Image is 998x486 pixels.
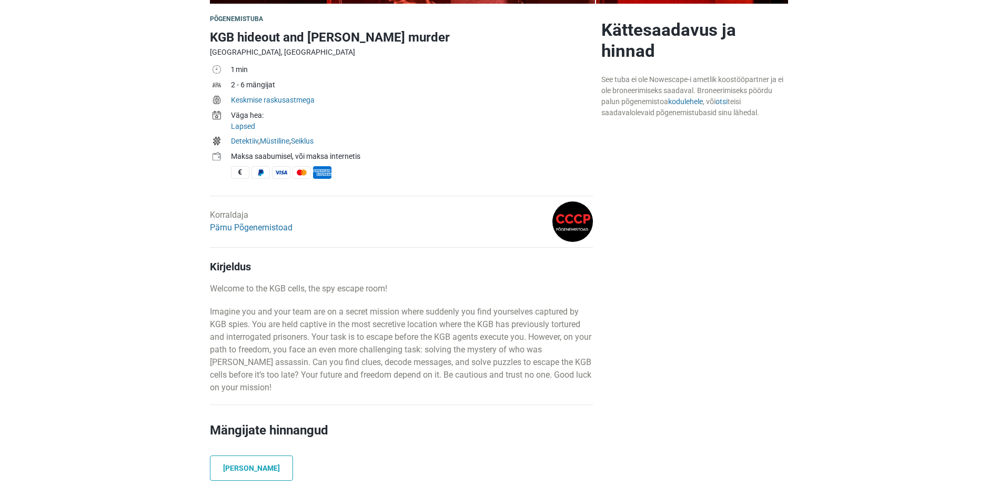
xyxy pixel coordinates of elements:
a: Lapsed [231,122,255,130]
h2: Kättesaadavus ja hinnad [601,19,789,62]
a: Pärnu Põgenemistoad [210,222,293,232]
h2: Mängijate hinnangud [210,421,593,455]
td: 1 min [231,63,593,78]
span: PayPal [251,166,270,179]
td: , , [231,135,593,150]
a: otsi [715,97,728,106]
div: Väga hea: [231,110,593,121]
span: Põgenemistuba [210,15,264,23]
span: Visa [272,166,290,179]
a: kodulehele [668,97,703,106]
p: Welcome to the KGB cells, the spy escape room! [210,282,593,295]
a: Müstiline [260,137,289,145]
div: See tuba ei ole Nowescape-i ametlik koostööpartner ja ei ole broneerimiseks saadaval. Broneerimis... [601,74,789,118]
span: MasterCard [293,166,311,179]
div: Maksa saabumisel, või maksa internetis [231,151,593,162]
a: Detektiiv [231,137,258,145]
span: American Express [313,166,331,179]
h1: KGB hideout and [PERSON_NAME] murder [210,28,593,47]
a: Keskmise raskusastmega [231,96,315,104]
div: Korraldaja [210,209,293,234]
span: Sularaha [231,166,249,179]
a: Seiklus [291,137,314,145]
h4: Kirjeldus [210,260,593,273]
p: Imagine you and your team are on a secret mission where suddenly you find yourselves captured by ... [210,306,593,394]
a: [PERSON_NAME] [210,455,293,481]
div: [GEOGRAPHIC_DATA], [GEOGRAPHIC_DATA] [210,47,593,58]
td: 2 - 6 mängijat [231,78,593,94]
img: fe131d7f5a6b38b2l.png [552,201,593,242]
